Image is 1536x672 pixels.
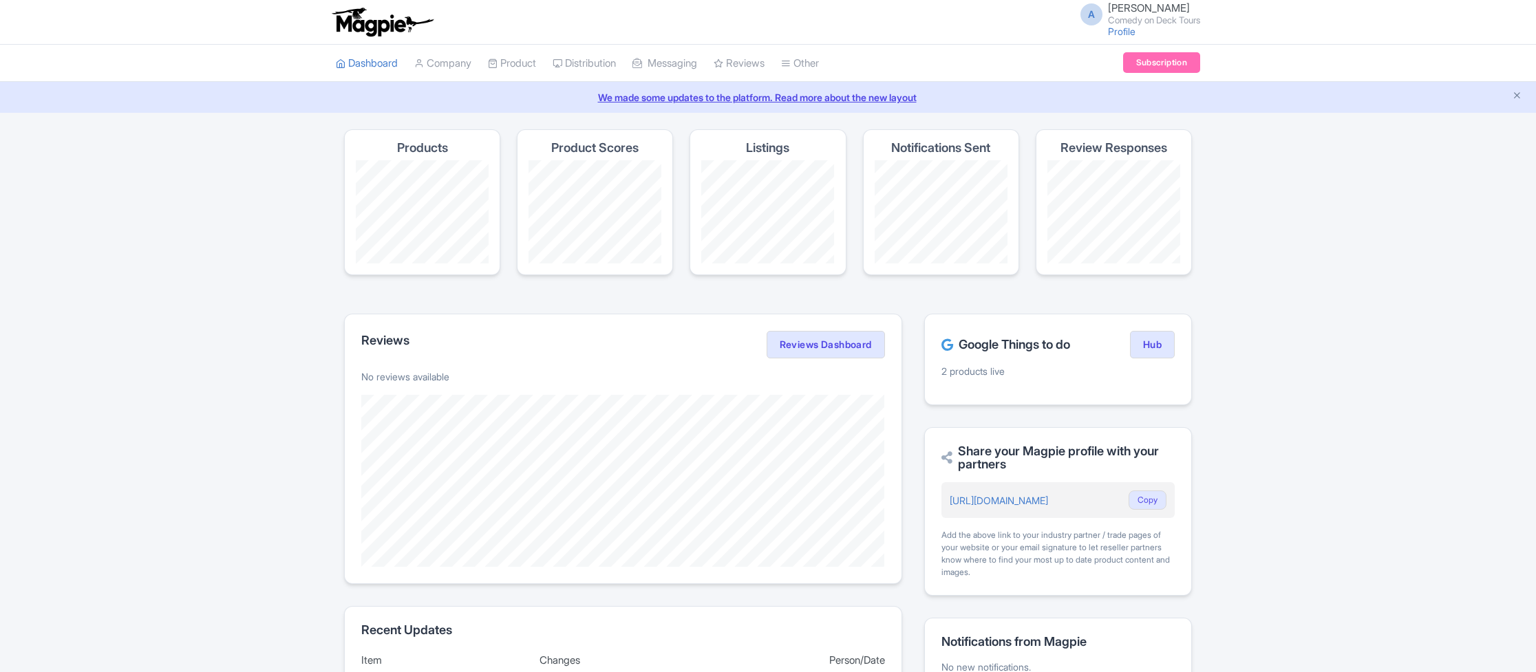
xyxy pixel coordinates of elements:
h2: Reviews [361,334,409,347]
a: Other [781,45,819,83]
button: Copy [1129,490,1166,510]
a: Messaging [632,45,697,83]
a: Reviews [714,45,765,83]
div: Add the above link to your industry partner / trade pages of your website or your email signature... [941,529,1175,578]
button: Close announcement [1512,89,1522,105]
span: [PERSON_NAME] [1108,1,1190,14]
h2: Recent Updates [361,623,885,637]
div: Item [361,653,529,669]
a: We made some updates to the platform. Read more about the new layout [8,90,1528,105]
a: A [PERSON_NAME] Comedy on Deck Tours [1072,3,1200,25]
span: A [1080,3,1102,25]
h4: Review Responses [1060,141,1167,155]
a: Reviews Dashboard [767,331,885,358]
p: No reviews available [361,369,885,384]
a: Product [488,45,536,83]
p: 2 products live [941,364,1175,378]
a: Company [414,45,471,83]
div: Changes [540,653,707,669]
h2: Share your Magpie profile with your partners [941,444,1175,472]
h2: Notifications from Magpie [941,635,1175,649]
h4: Products [397,141,448,155]
a: Dashboard [336,45,398,83]
h2: Google Things to do [941,338,1070,351]
h4: Notifications Sent [891,141,990,155]
h4: Listings [746,141,789,155]
a: Hub [1130,331,1175,358]
a: Distribution [553,45,616,83]
a: Profile [1108,25,1135,37]
small: Comedy on Deck Tours [1108,16,1200,25]
div: Person/Date [718,653,885,669]
img: logo-ab69f6fb50320c5b225c76a69d11143b.png [329,7,436,37]
a: Subscription [1123,52,1200,73]
a: [URL][DOMAIN_NAME] [950,495,1048,506]
h4: Product Scores [551,141,639,155]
